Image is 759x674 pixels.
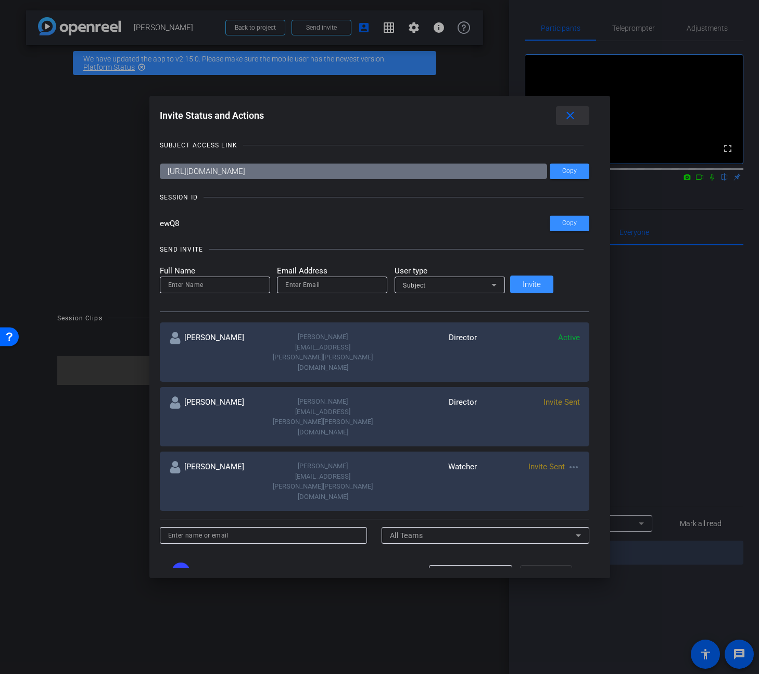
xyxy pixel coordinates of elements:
div: AM [172,563,190,581]
span: Add [546,567,555,582]
div: [PERSON_NAME][EMAIL_ADDRESS][PERSON_NAME][PERSON_NAME][DOMAIN_NAME] [272,332,374,372]
button: Copy [550,216,589,231]
openreel-title-line: SESSION ID [160,192,589,203]
div: [PERSON_NAME][EMAIL_ADDRESS][PERSON_NAME][PERSON_NAME][DOMAIN_NAME] [272,461,374,502]
div: Watcher [374,461,477,502]
div: SESSION ID [160,192,198,203]
ngx-avatar: Adam Milt [172,563,211,581]
div: [PERSON_NAME] [169,396,272,437]
span: Copy [562,219,577,227]
div: [PERSON_NAME][EMAIL_ADDRESS][PERSON_NAME][PERSON_NAME][DOMAIN_NAME] [272,396,374,437]
input: Enter Email [285,279,379,291]
button: Copy [550,164,589,179]
openreel-title-line: SUBJECT ACCESS LINK [160,140,589,151]
div: Invite Status and Actions [160,106,589,125]
span: Active [558,333,580,342]
div: SEND INVITE [160,244,203,255]
div: SUBJECT ACCESS LINK [160,140,237,151]
span: Copy [562,167,577,175]
mat-label: Full Name [160,265,270,277]
span: Invite Sent [528,462,565,471]
div: [PERSON_NAME] [169,461,272,502]
mat-icon: more_horiz [567,461,580,473]
span: Invite Sent [543,397,580,407]
div: Director [374,332,477,372]
mat-label: User type [395,265,505,277]
mat-icon: close [564,109,577,122]
div: [PERSON_NAME] [169,332,272,372]
input: Enter name or email [168,529,359,542]
button: Add [520,565,572,584]
openreel-title-line: SEND INVITE [160,244,589,255]
span: All Teams [390,531,423,540]
input: Enter Name [168,279,262,291]
span: Subject [403,282,426,289]
mat-label: Email Address [277,265,387,277]
div: Director [374,396,477,437]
